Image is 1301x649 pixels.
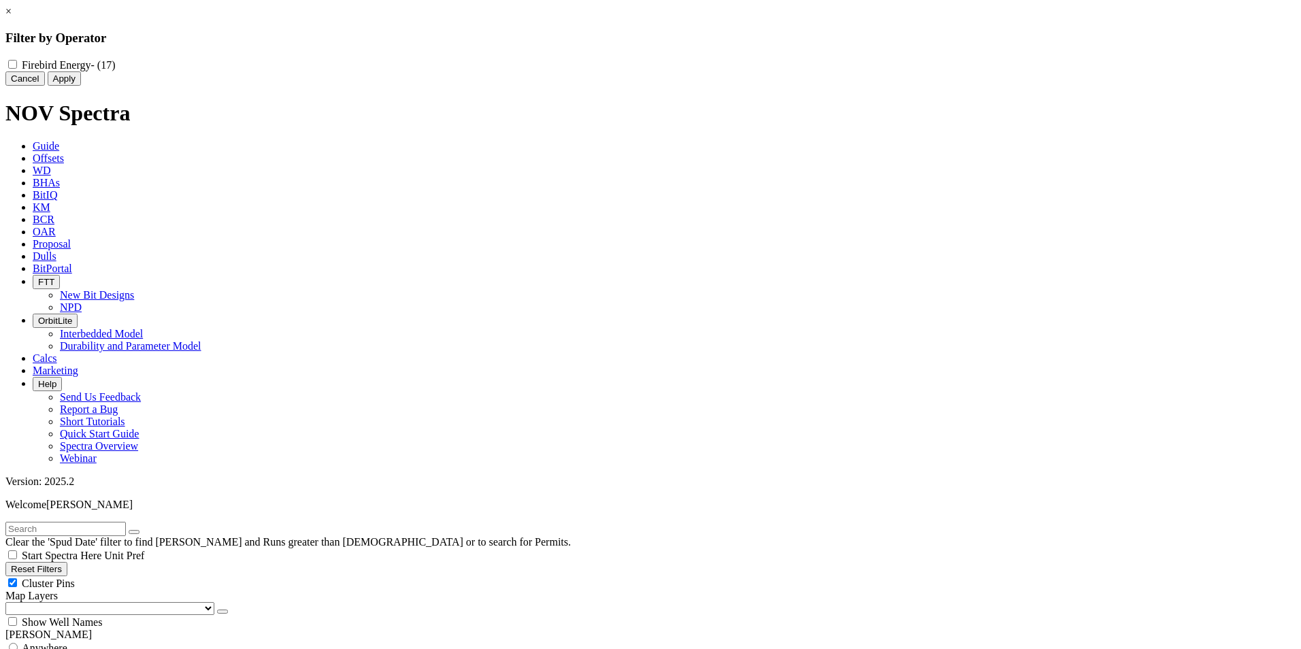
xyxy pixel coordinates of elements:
[5,562,67,576] button: Reset Filters
[60,428,139,439] a: Quick Start Guide
[33,226,56,237] span: OAR
[104,550,144,561] span: Unit Pref
[33,165,51,176] span: WD
[60,403,118,415] a: Report a Bug
[5,71,45,86] button: Cancel
[33,152,64,164] span: Offsets
[33,250,56,262] span: Dulls
[60,416,125,427] a: Short Tutorials
[33,177,60,188] span: BHAs
[60,340,201,352] a: Durability and Parameter Model
[60,301,82,313] a: NPD
[5,499,1296,511] p: Welcome
[33,140,59,152] span: Guide
[38,316,72,326] span: OrbitLite
[5,476,1296,488] div: Version: 2025.2
[5,5,12,17] a: ×
[22,59,115,71] label: Firebird Energy
[38,379,56,389] span: Help
[22,578,75,589] span: Cluster Pins
[33,238,71,250] span: Proposal
[60,440,138,452] a: Spectra Overview
[38,277,54,287] span: FTT
[33,201,50,213] span: KM
[33,263,72,274] span: BitPortal
[60,289,134,301] a: New Bit Designs
[60,328,143,339] a: Interbedded Model
[33,365,78,376] span: Marketing
[60,391,141,403] a: Send Us Feedback
[33,189,57,201] span: BitIQ
[33,214,54,225] span: BCR
[90,59,115,71] span: - (17)
[22,550,101,561] span: Start Spectra Here
[48,71,81,86] button: Apply
[33,352,57,364] span: Calcs
[22,616,102,628] span: Show Well Names
[5,536,571,548] span: Clear the 'Spud Date' filter to find [PERSON_NAME] and Runs greater than [DEMOGRAPHIC_DATA] or to...
[5,522,126,536] input: Search
[5,590,58,601] span: Map Layers
[5,629,1296,641] div: [PERSON_NAME]
[5,31,1296,46] h3: Filter by Operator
[60,452,97,464] a: Webinar
[5,101,1296,126] h1: NOV Spectra
[46,499,133,510] span: [PERSON_NAME]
